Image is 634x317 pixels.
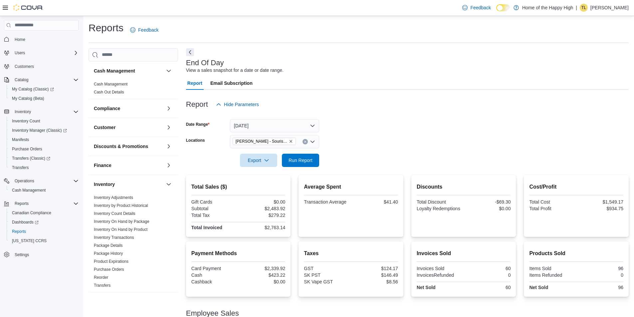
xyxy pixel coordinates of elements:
span: Transfers (Classic) [9,154,79,162]
button: Catalog [12,76,31,84]
button: Inventory [12,108,34,116]
h2: Cost/Profit [529,183,623,191]
a: Inventory Transactions [94,235,134,240]
div: 0 [578,272,623,278]
div: $2,339.92 [240,266,285,271]
a: Transfers (Classic) [7,154,81,163]
span: Estevan - Souris Avenue - Fire & Flower [233,138,296,145]
span: Purchase Orders [9,145,79,153]
a: Inventory by Product Historical [94,203,148,208]
strong: Net Sold [529,285,548,290]
h2: Discounts [417,183,511,191]
div: 60 [465,285,511,290]
div: 0 [465,272,511,278]
span: [US_STATE] CCRS [12,238,47,243]
button: Compliance [165,104,173,112]
div: $2,483.92 [240,206,285,211]
span: Catalog [15,77,28,82]
a: Feedback [127,23,161,37]
div: Items Refunded [529,272,575,278]
a: Transfers (Classic) [9,154,53,162]
span: Home [12,35,79,44]
button: Discounts & Promotions [165,142,173,150]
button: Run Report [282,154,319,167]
span: Settings [15,252,29,257]
div: $0.00 [240,199,285,205]
button: Cash Management [7,186,81,195]
div: Cashback [191,279,237,284]
div: InvoicesRefunded [417,272,462,278]
button: Inventory Count [7,116,81,126]
strong: Total Invoiced [191,225,222,230]
span: Canadian Compliance [9,209,79,217]
a: Canadian Compliance [9,209,54,217]
div: -$69.30 [465,199,511,205]
img: Cova [13,4,43,11]
span: Catalog [12,76,79,84]
a: Purchase Orders [94,267,124,272]
h2: Average Spent [304,183,398,191]
p: [PERSON_NAME] [590,4,629,12]
button: Transfers [7,163,81,172]
div: $0.00 [465,206,511,211]
nav: Complex example [4,32,79,277]
span: My Catalog (Classic) [12,86,54,92]
a: Manifests [9,136,32,144]
span: Manifests [9,136,79,144]
div: $2,763.14 [240,225,285,230]
button: Catalog [1,75,81,84]
div: View a sales snapshot for a date or date range. [186,67,284,74]
h3: Discounts & Promotions [94,143,148,150]
span: Customers [12,62,79,71]
button: Reports [12,200,31,208]
button: Hide Parameters [213,98,262,111]
p: | [576,4,577,12]
button: Customer [94,124,163,131]
button: Customer [165,123,173,131]
span: Reports [12,229,26,234]
span: Inventory Adjustments [94,195,133,200]
a: Reorder [94,275,108,280]
button: My Catalog (Beta) [7,94,81,103]
a: Customers [12,63,37,71]
span: Feedback [138,27,158,33]
a: Transfers [94,283,110,288]
span: Cash Management [12,188,46,193]
span: Inventory [15,109,31,114]
button: Finance [165,161,173,169]
span: Inventory Count [9,117,79,125]
div: Invoices Sold [417,266,462,271]
p: Home of the Happy High [522,4,573,12]
span: Feedback [470,4,491,11]
span: Inventory [12,108,79,116]
button: Reports [1,199,81,208]
div: $41.40 [352,199,398,205]
button: Cash Management [165,67,173,75]
a: Transfers [9,164,31,172]
div: Total Tax [191,213,237,218]
button: Loyalty [94,298,163,305]
div: Total Cost [529,199,575,205]
a: My Catalog (Classic) [9,85,57,93]
div: Cash Management [89,80,178,99]
div: SK PST [304,272,349,278]
a: Dashboards [7,218,81,227]
div: Transaction Average [304,199,349,205]
a: Purchase Orders [9,145,45,153]
div: Loyalty Redemptions [417,206,462,211]
div: $124.17 [352,266,398,271]
a: Dashboards [9,218,41,226]
span: Reports [12,200,79,208]
span: Inventory On Hand by Product [94,227,147,232]
button: Operations [1,176,81,186]
button: Operations [12,177,37,185]
button: Inventory [1,107,81,116]
div: Items Sold [529,266,575,271]
a: Inventory Count [9,117,43,125]
a: Inventory Manager (Classic) [7,126,81,135]
div: 96 [578,285,623,290]
a: Product Expirations [94,259,128,264]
